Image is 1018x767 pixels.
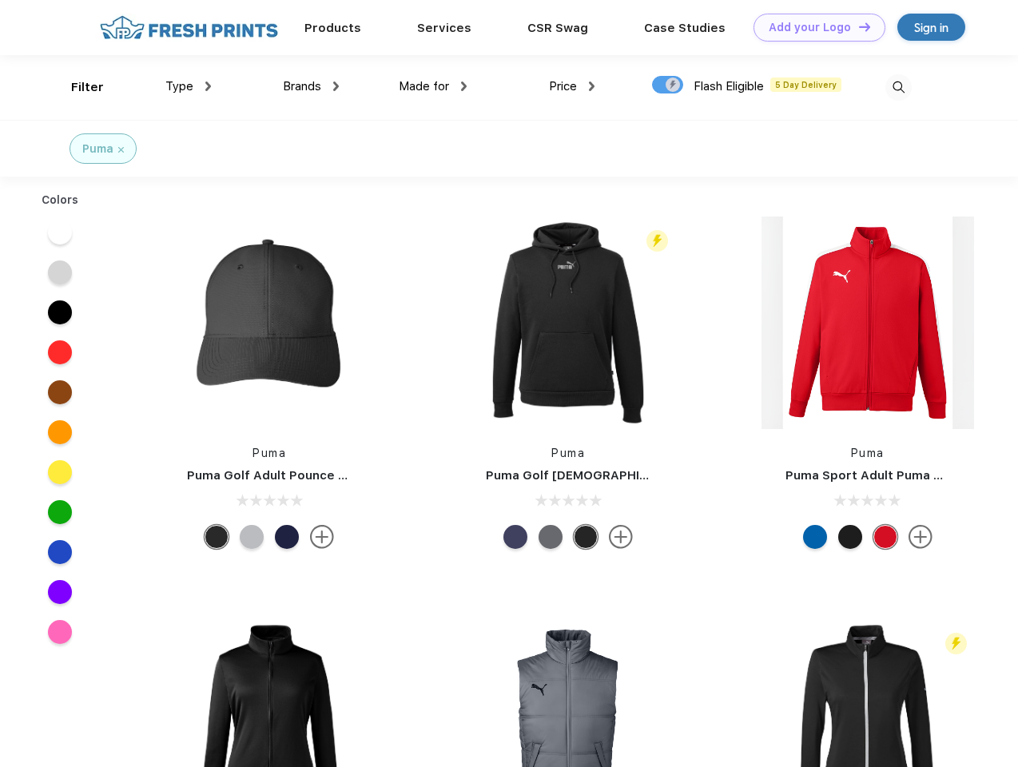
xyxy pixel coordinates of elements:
[486,468,782,483] a: Puma Golf [DEMOGRAPHIC_DATA]' Icon Golf Polo
[574,525,598,549] div: Puma Black
[803,525,827,549] div: Lapis Blue
[551,447,585,459] a: Puma
[163,217,376,429] img: func=resize&h=266
[275,525,299,549] div: Peacoat
[770,77,841,92] span: 5 Day Delivery
[539,525,563,549] div: Quiet Shade
[417,21,471,35] a: Services
[82,141,113,157] div: Puma
[909,525,933,549] img: more.svg
[333,81,339,91] img: dropdown.png
[399,79,449,93] span: Made for
[945,633,967,654] img: flash_active_toggle.svg
[859,22,870,31] img: DT
[897,14,965,41] a: Sign in
[762,217,974,429] img: func=resize&h=266
[165,79,193,93] span: Type
[304,21,361,35] a: Products
[838,525,862,549] div: Puma Black
[187,468,431,483] a: Puma Golf Adult Pounce Adjustable Cap
[240,525,264,549] div: Quarry
[253,447,286,459] a: Puma
[851,447,885,459] a: Puma
[283,79,321,93] span: Brands
[71,78,104,97] div: Filter
[30,192,91,209] div: Colors
[461,81,467,91] img: dropdown.png
[118,147,124,153] img: filter_cancel.svg
[885,74,912,101] img: desktop_search.svg
[609,525,633,549] img: more.svg
[549,79,577,93] span: Price
[205,525,229,549] div: Puma Black
[205,81,211,91] img: dropdown.png
[873,525,897,549] div: High Risk Red
[769,21,851,34] div: Add your Logo
[310,525,334,549] img: more.svg
[503,525,527,549] div: Peacoat
[694,79,764,93] span: Flash Eligible
[462,217,674,429] img: func=resize&h=266
[914,18,948,37] div: Sign in
[589,81,594,91] img: dropdown.png
[646,230,668,252] img: flash_active_toggle.svg
[527,21,588,35] a: CSR Swag
[95,14,283,42] img: fo%20logo%202.webp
